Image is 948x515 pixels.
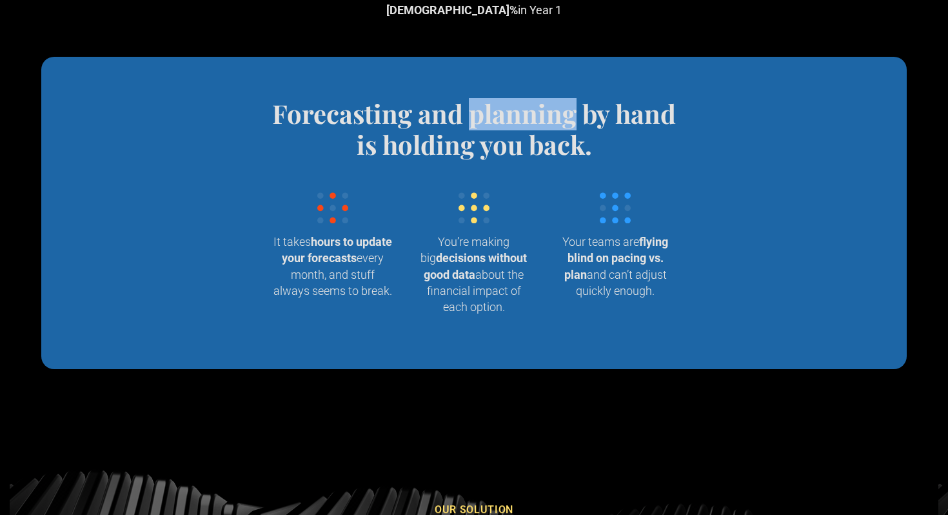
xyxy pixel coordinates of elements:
strong: hours to update your forecasts [282,235,392,265]
p: Your teams are and can’t adjust quickly enough. [555,234,676,299]
p: It takes every month, and stuff always seems to break. [272,234,393,299]
h4: Forecasting and planning by hand is holding you back. [262,98,686,160]
strong: decisions without good data [424,251,527,281]
strong: flying blind on pacing vs. plan [564,235,669,281]
p: You’re making big about the financial impact of each option. [413,234,534,315]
